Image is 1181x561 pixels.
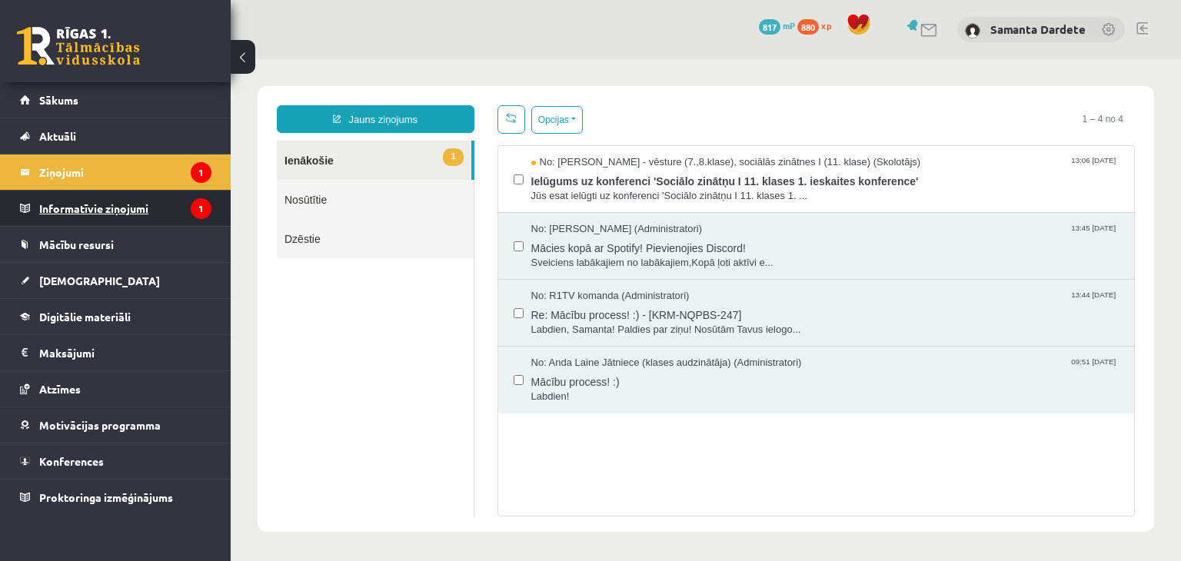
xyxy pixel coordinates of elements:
a: Atzīmes [20,371,211,407]
span: Labdien, Samanta! Paldies par ziņu! Nosūtām Tavus ielogo... [301,264,889,278]
a: No: Anda Laine Jātniece (klases audzinātāja) (Administratori) 09:51 [DATE] Mācību process! :) Lab... [301,297,889,344]
a: Informatīvie ziņojumi1 [20,191,211,226]
span: Konferences [39,454,104,468]
span: Ielūgums uz konferenci 'Sociālo zinātņu I 11. klases 1. ieskaites konference' [301,111,889,130]
span: mP [783,19,795,32]
span: Motivācijas programma [39,418,161,432]
span: Atzīmes [39,382,81,396]
span: No: R1TV komanda (Administratori) [301,230,459,244]
a: 880 xp [797,19,839,32]
a: Motivācijas programma [20,407,211,443]
span: Mācies kopā ar Spotify! Pievienojies Discord! [301,178,889,197]
legend: Ziņojumi [39,154,211,190]
legend: Maksājumi [39,335,211,370]
a: Sākums [20,82,211,118]
span: [DEMOGRAPHIC_DATA] [39,274,160,287]
span: Mācību process! :) [301,311,889,330]
i: 1 [191,198,211,219]
a: Nosūtītie [46,121,243,160]
a: 817 mP [759,19,795,32]
i: 1 [191,162,211,183]
span: No: [PERSON_NAME] - vēsture (7.,8.klase), sociālās zinātnes I (11. klase) (Skolotājs) [301,96,690,111]
a: [DEMOGRAPHIC_DATA] [20,263,211,298]
legend: Informatīvie ziņojumi [39,191,211,226]
a: Samanta Dardete [990,22,1086,37]
a: Jauns ziņojums [46,46,244,74]
span: 09:51 [DATE] [837,297,888,308]
span: 13:06 [DATE] [837,96,888,108]
a: Digitālie materiāli [20,299,211,334]
span: Jūs esat ielūgti uz konferenci 'Sociālo zinātņu I 11. klases 1. ... [301,130,889,144]
a: No: R1TV komanda (Administratori) 13:44 [DATE] Re: Mācību process! :) - [KRM-NQPBS-247] Labdien, ... [301,230,889,277]
a: Dzēstie [46,160,243,199]
span: Proktoringa izmēģinājums [39,490,173,504]
span: No: Anda Laine Jātniece (klases audzinātāja) (Administratori) [301,297,571,311]
a: Maksājumi [20,335,211,370]
a: Proktoringa izmēģinājums [20,480,211,515]
span: Digitālie materiāli [39,310,131,324]
span: No: [PERSON_NAME] (Administratori) [301,163,472,178]
a: Mācību resursi [20,227,211,262]
span: Re: Mācību process! :) - [KRM-NQPBS-247] [301,244,889,264]
span: Mācību resursi [39,237,114,251]
span: 13:45 [DATE] [837,163,888,174]
a: Ziņojumi1 [20,154,211,190]
a: No: [PERSON_NAME] (Administratori) 13:45 [DATE] Mācies kopā ar Spotify! Pievienojies Discord! Sve... [301,163,889,211]
span: 817 [759,19,780,35]
span: Labdien! [301,330,889,345]
span: xp [821,19,831,32]
span: 1 – 4 no 4 [840,46,904,74]
a: 1Ienākošie [46,81,241,121]
button: Opcijas [301,47,352,75]
span: 1 [212,89,232,107]
img: Samanta Dardete [965,23,980,38]
a: No: [PERSON_NAME] - vēsture (7.,8.klase), sociālās zinātnes I (11. klase) (Skolotājs) 13:06 [DATE... [301,96,889,144]
a: Rīgas 1. Tālmācības vidusskola [17,27,140,65]
span: Aktuāli [39,129,76,143]
span: Sākums [39,93,78,107]
span: 13:44 [DATE] [837,230,888,241]
span: 880 [797,19,819,35]
span: Sveiciens labākajiem no labākajiem,Kopā ļoti aktīvi e... [301,197,889,211]
a: Konferences [20,443,211,479]
a: Aktuāli [20,118,211,154]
